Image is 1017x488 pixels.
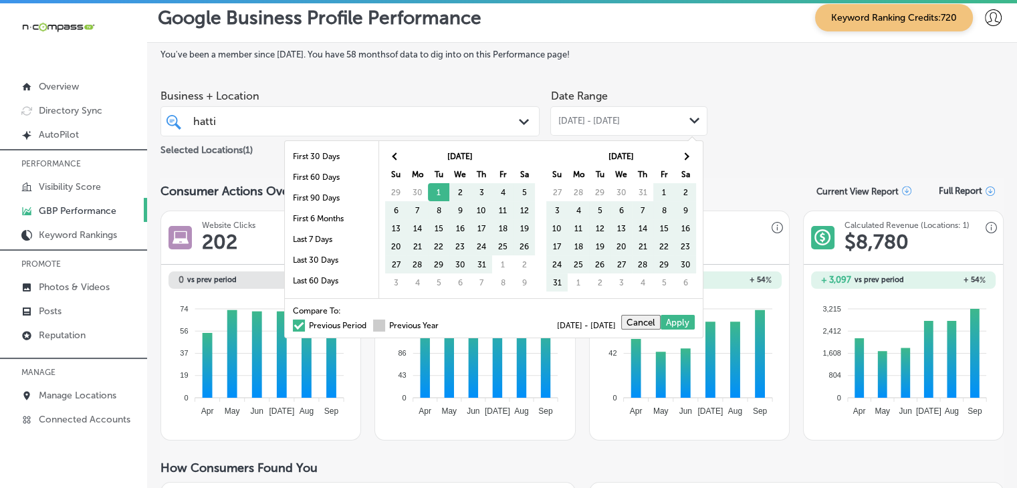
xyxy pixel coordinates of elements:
td: 1 [492,255,514,273]
td: 28 [632,255,653,273]
tspan: Aug [515,406,529,416]
tspan: Apr [419,406,432,416]
tspan: [DATE] [269,406,295,416]
td: 31 [546,273,568,291]
tspan: Sep [752,406,767,416]
td: 27 [610,255,632,273]
td: 1 [568,273,589,291]
td: 24 [546,255,568,273]
p: Selected Locations ( 1 ) [160,139,253,156]
span: Full Report [939,186,982,196]
th: Sa [514,165,535,183]
tspan: 43 [399,371,407,379]
td: 4 [632,273,653,291]
td: 23 [675,237,696,255]
tspan: 42 [608,349,616,357]
tspan: [DATE] [697,406,723,416]
td: 15 [428,219,449,237]
td: 22 [428,237,449,255]
td: 26 [514,237,535,255]
p: Google Business Profile Performance [158,7,481,29]
td: 8 [653,201,675,219]
td: 6 [449,273,471,291]
span: vs prev period [187,276,237,283]
td: 28 [568,183,589,201]
tspan: Sep [324,406,339,416]
th: Su [385,165,407,183]
li: Last 30 Days [285,250,378,271]
img: 660ab0bf-5cc7-4cb8-ba1c-48b5ae0f18e60NCTV_CLogo_TV_Black_-500x88.png [21,21,95,33]
h3: Website Clicks [202,221,255,230]
td: 2 [589,273,610,291]
tspan: 37 [180,349,188,357]
td: 18 [492,219,514,237]
td: 12 [589,219,610,237]
th: [DATE] [568,147,675,165]
td: 2 [449,183,471,201]
td: 17 [546,237,568,255]
tspan: May [442,406,457,416]
tspan: 0 [837,393,841,401]
td: 24 [471,237,492,255]
td: 28 [407,255,428,273]
td: 13 [610,219,632,237]
li: Last 60 Days [285,271,378,291]
td: 13 [385,219,407,237]
td: 29 [653,255,675,273]
td: 9 [449,201,471,219]
span: % [766,275,772,285]
th: Mo [568,165,589,183]
p: Manage Locations [39,390,116,401]
tspan: 0 [403,393,407,401]
td: 22 [653,237,675,255]
td: 15 [653,219,675,237]
div: Keywords by Traffic [148,79,225,88]
tspan: 74 [180,304,188,312]
th: [DATE] [407,147,514,165]
h2: 0 [179,275,184,285]
td: 6 [610,201,632,219]
tspan: 804 [828,371,840,379]
td: 3 [385,273,407,291]
tspan: Aug [300,406,314,416]
tspan: Jun [899,406,911,416]
td: 20 [610,237,632,255]
h2: 0 [261,275,343,285]
tspan: Jun [467,406,480,416]
p: Reputation [39,330,86,341]
th: Th [471,165,492,183]
li: First 90 Days [285,188,378,209]
tspan: Aug [944,406,958,416]
tspan: Aug [727,406,742,416]
tspan: Apr [853,406,866,416]
h1: $ 8,780 [844,230,909,254]
td: 27 [546,183,568,201]
td: 10 [546,219,568,237]
tspan: 2,412 [822,327,841,335]
td: 7 [471,273,492,291]
th: We [449,165,471,183]
td: 1 [428,183,449,201]
td: 3 [471,183,492,201]
td: 25 [568,255,589,273]
td: 8 [428,201,449,219]
p: Directory Sync [39,105,102,116]
td: 29 [385,183,407,201]
td: 30 [675,255,696,273]
p: Current View Report [816,187,899,197]
span: How Consumers Found You [160,461,318,475]
td: 5 [514,183,535,201]
span: [DATE] - [DATE] [558,116,619,126]
p: AutoPilot [39,129,79,140]
th: We [610,165,632,183]
td: 5 [653,273,675,291]
td: 30 [610,183,632,201]
label: Previous Period [293,322,366,330]
tspan: May [225,406,240,416]
td: 31 [471,255,492,273]
td: 30 [407,183,428,201]
td: 23 [449,237,471,255]
td: 3 [610,273,632,291]
th: Tu [589,165,610,183]
li: Last 7 Days [285,229,378,250]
